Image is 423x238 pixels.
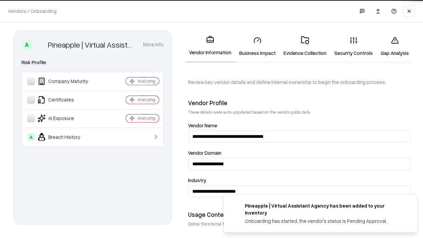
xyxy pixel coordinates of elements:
[137,115,155,121] div: Analyzing
[27,114,106,122] div: AI Exposure
[137,97,155,102] div: Analyzing
[35,39,45,50] img: Pineapple | Virtual Assistant Agency
[188,221,410,227] p: Define the internal team and reason for using this vendor. This helps assess business relevance a...
[235,31,280,62] a: Business Impact
[48,39,135,50] div: Pineapple | Virtual Assistant Agency
[27,133,35,141] div: A
[188,99,410,107] div: Vendor Profile
[188,150,410,155] label: Vendor Domain
[27,77,106,85] div: Company Maturity
[245,218,402,224] div: Onboarding has started, the vendor's status is Pending Approval.
[188,178,410,183] label: Industry
[143,39,164,51] button: More info
[137,78,155,84] div: Analyzing
[188,79,410,86] p: Review key vendor details and define internal ownership to begin the onboarding process.
[21,59,164,66] div: Risk Profile
[27,96,106,104] div: Certificates
[377,31,413,62] a: Gap Analysis
[21,39,32,50] div: A
[27,133,106,141] div: Breach History
[185,30,235,62] a: Vendor Information
[245,202,402,216] div: Pineapple | Virtual Assistant Agency has been added to your inventory
[188,211,410,218] div: Usage Context
[188,109,410,115] p: These details were auto-populated based on the vendor public data
[232,202,240,210] img: trypineapple.com
[280,31,330,62] a: Evidence Collection
[188,123,410,128] label: Vendor Name
[8,8,57,15] p: Vendors / Onboarding
[330,31,377,62] a: Security Controls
